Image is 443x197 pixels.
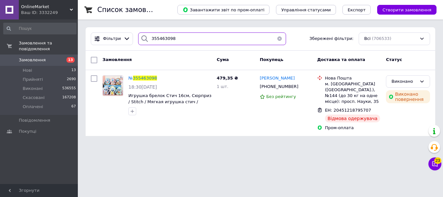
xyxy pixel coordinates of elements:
[62,86,76,92] span: 536555
[62,95,76,101] span: 167208
[364,36,371,42] span: Всі
[23,95,45,101] span: Скасовані
[217,76,238,80] span: 479,35 ₴
[348,7,366,12] span: Експорт
[3,23,77,34] input: Пошук
[19,57,46,63] span: Замовлення
[23,86,43,92] span: Виконані
[23,104,43,110] span: Оплачені
[128,76,133,80] span: №
[217,57,229,62] span: Cума
[260,84,298,89] span: [PHONE_NUMBER]
[266,94,296,99] span: Без рейтингу
[386,90,430,103] div: Виконано повернення
[273,32,286,45] button: Очистить
[386,57,402,62] span: Статус
[325,115,380,122] div: Відмова одержувача
[382,7,431,12] span: Створити замовлення
[325,81,381,105] div: м. [GEOGRAPHIC_DATA] ([GEOGRAPHIC_DATA].), №144 (до 30 кг на одне місце): просп. Науки, 35
[217,84,228,89] span: 1 шт.
[71,68,76,73] span: 13
[19,117,50,123] span: Повідомлення
[66,57,75,63] span: 13
[309,36,353,42] span: Збережені фільтри:
[23,68,32,73] span: Нові
[102,57,132,62] span: Замовлення
[372,36,391,41] span: (706533)
[428,157,441,170] button: Чат з покупцем23
[138,32,286,45] input: Пошук за номером замовлення, ПІБ покупця, номером телефону, Email, номером накладної
[325,125,381,131] div: Пром-оплата
[128,93,211,116] a: Игрушка брелок Стич 16см, Сюрприз / Stitch / Мягкая игрушка стич / Лабубу / Фигурка брелок Стич /...
[21,4,70,10] span: OnlineMarket
[103,76,123,96] img: Фото товару
[260,76,295,80] span: [PERSON_NAME]
[183,7,264,13] span: Завантажити звіт по пром-оплаті
[260,57,283,62] span: Покупець
[434,157,441,164] span: 23
[260,75,295,81] a: [PERSON_NAME]
[23,77,43,82] span: Прийняті
[103,36,121,42] span: Фільтри
[19,40,78,52] span: Замовлення та повідомлення
[21,10,78,16] div: Ваш ID: 3332249
[317,57,365,62] span: Доставка та оплата
[325,75,381,81] div: Нова Пошта
[67,77,76,82] span: 2690
[281,7,331,12] span: Управління статусами
[102,75,123,96] a: Фото товару
[391,78,417,85] div: Виконано
[276,5,336,15] button: Управління статусами
[177,5,269,15] button: Завантажити звіт по пром-оплаті
[19,129,36,134] span: Покупці
[97,6,163,14] h1: Список замовлень
[71,104,76,110] span: 67
[371,7,437,12] a: Створити замовлення
[133,76,157,80] span: 355463098
[325,108,371,113] span: ЕН: 20451218795707
[128,76,157,80] a: №355463098
[377,5,437,15] button: Створити замовлення
[128,84,157,90] span: 18:30[DATE]
[342,5,371,15] button: Експорт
